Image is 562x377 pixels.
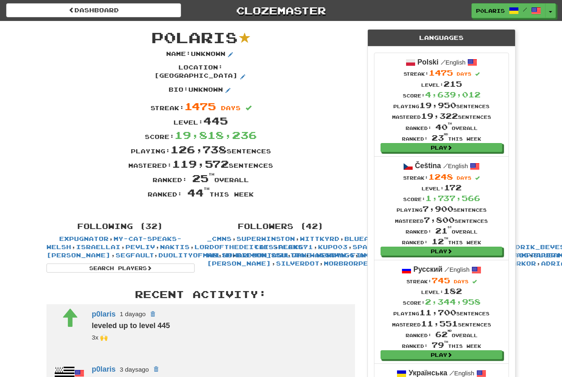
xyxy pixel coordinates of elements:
[444,237,448,240] sup: th
[475,72,480,76] span: Streak includes today.
[40,157,361,171] div: Mastered: sentences
[207,260,271,267] a: [PERSON_NAME]
[169,86,233,95] p: Bio : Unknown
[395,193,488,204] div: Score:
[448,329,452,332] sup: nd
[395,215,488,225] div: Mastered sentences
[413,265,443,273] strong: Русский
[207,222,355,231] h4: Followers (42)
[359,252,409,259] a: AmenAngelo
[425,297,481,306] span: 2,344,958
[432,340,448,349] span: 79
[158,252,218,259] a: DuolityOfMan
[46,222,195,231] h4: Following (32)
[409,369,447,377] strong: Українська
[441,59,466,66] small: English
[435,123,452,132] span: 40
[120,366,149,373] small: 3 days ago
[160,243,190,250] a: Naktis
[392,340,491,350] div: Ranked: this week
[435,226,452,235] span: 21
[40,185,361,200] div: Ranked: this week
[419,101,456,110] span: 19,950
[444,79,462,88] span: 215
[76,243,121,250] a: israellai
[432,276,450,285] span: 745
[202,204,230,212] iframe: fb:share_button Facebook Social Plugin
[428,172,453,181] span: 1248
[419,308,456,317] span: 11,700
[204,187,209,191] sup: th
[139,63,262,81] p: Location : [GEOGRAPHIC_DATA]
[381,350,502,359] a: Play
[523,7,527,12] span: /
[454,279,469,284] span: days
[172,157,229,170] span: 119,572
[300,235,339,242] a: Wittkyrd
[92,334,108,341] small: 3x 🙌
[421,111,458,120] span: 19,322
[201,218,361,268] div: , , , , , , , , , , , , , , , , , , , , , , , , , , , , , , , , , , , , , , , , ,
[432,133,448,142] span: 23
[443,162,448,169] span: /
[174,129,257,141] span: 19,818,236
[92,365,116,373] a: p0laris
[472,280,477,284] span: Streak includes today.
[116,252,154,259] a: segfault
[424,215,455,224] span: 7,800
[221,104,241,111] span: days
[425,194,480,203] span: 1,737,566
[184,100,216,112] span: 1475
[46,289,355,300] h3: Recent Activity:
[368,30,515,46] div: Languages
[187,186,209,199] span: 44
[444,266,449,273] span: /
[457,175,471,180] span: days
[441,58,446,66] span: /
[344,235,404,242] a: blueandnerdy
[392,89,491,100] div: Score:
[449,370,474,377] small: English
[40,171,361,185] div: Ranked: overall
[448,226,452,229] sup: st
[395,225,488,236] div: Ranked: overall
[444,133,448,136] sup: rd
[444,266,469,273] small: English
[392,111,491,121] div: Mastered sentences
[457,71,471,76] span: days
[166,50,235,60] p: Name : Unknown
[392,307,491,318] div: Playing sentences
[444,340,448,343] sup: th
[395,182,488,193] div: Level:
[170,143,227,155] span: 126,738
[425,90,481,99] span: 4,639,012
[381,143,502,152] a: Play
[444,183,462,192] span: 172
[120,310,146,317] small: 1 day ago
[392,100,491,111] div: Playing sentences
[40,113,361,128] div: Level:
[237,235,295,242] a: superwinston
[392,318,491,329] div: Mastered sentences
[276,260,319,267] a: SilverDot
[237,252,305,259] a: bifcon_85ultra
[40,218,201,273] div: , , , , , , , , , , , , , , , , , , , , , , , , , , , , , , ,
[392,67,491,78] div: Streak:
[392,122,491,132] div: Ranked: overall
[40,99,361,113] div: Streak:
[92,310,116,318] a: p0laris
[423,204,453,213] span: 7,900
[6,3,181,17] a: Dashboard
[46,235,182,250] a: my-cat-speaks-Welsh
[395,236,488,247] div: Ranked: this week
[395,171,488,182] div: Streak:
[59,235,109,242] a: Expugnator
[46,252,111,259] a: [PERSON_NAME]
[40,142,361,157] div: Playing: sentences
[207,235,232,242] a: _cmns
[195,243,274,250] a: lordofthedeities
[443,163,468,169] small: English
[151,28,238,46] span: p0laris
[172,204,199,212] iframe: X Post Button
[444,287,462,296] span: 182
